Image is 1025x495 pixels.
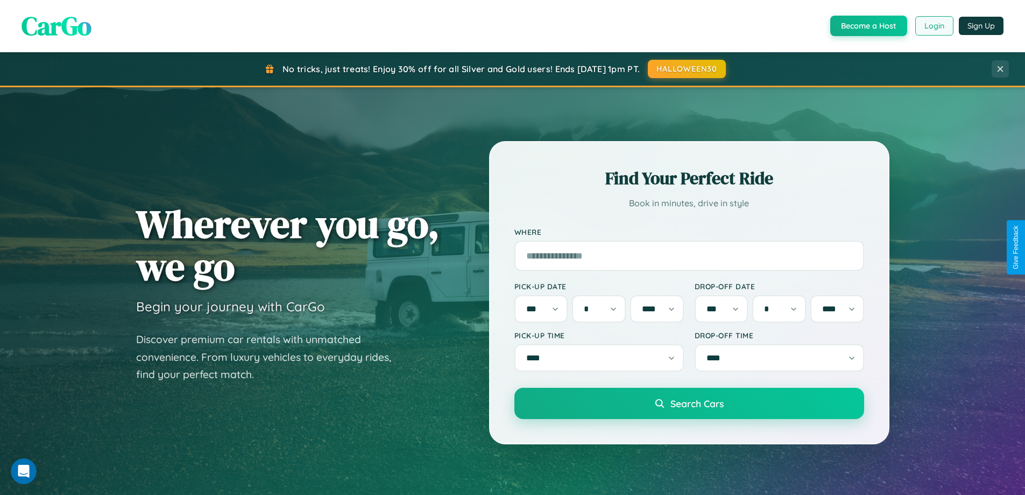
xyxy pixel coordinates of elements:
[136,203,440,288] h1: Wherever you go, we go
[514,166,864,190] h2: Find Your Perfect Ride
[514,196,864,211] p: Book in minutes, drive in style
[695,282,864,291] label: Drop-off Date
[11,458,37,484] iframe: Intercom live chat
[1012,226,1020,269] div: Give Feedback
[514,282,684,291] label: Pick-up Date
[648,60,726,78] button: HALLOWEEN30
[136,298,325,315] h3: Begin your journey with CarGo
[830,16,907,36] button: Become a Host
[695,331,864,340] label: Drop-off Time
[514,331,684,340] label: Pick-up Time
[514,227,864,236] label: Where
[514,388,864,419] button: Search Cars
[136,331,405,384] p: Discover premium car rentals with unmatched convenience. From luxury vehicles to everyday rides, ...
[22,8,91,44] span: CarGo
[670,398,724,409] span: Search Cars
[959,17,1003,35] button: Sign Up
[915,16,953,36] button: Login
[282,64,640,74] span: No tricks, just treats! Enjoy 30% off for all Silver and Gold users! Ends [DATE] 1pm PT.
